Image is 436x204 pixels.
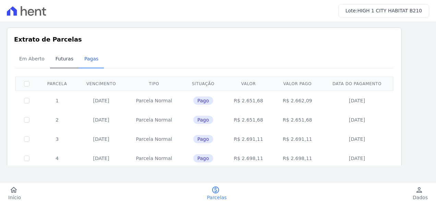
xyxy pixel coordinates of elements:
td: Parcela Normal [126,149,182,168]
span: Pago [193,154,213,162]
td: R$ 2.698,11 [224,149,273,168]
td: [DATE] [76,149,126,168]
th: Tipo [126,77,182,91]
h3: Extrato de Parcelas [14,35,395,44]
td: 3 [38,129,76,149]
span: Futuras [51,52,77,66]
td: R$ 2.662,09 [273,91,322,110]
i: person [415,186,423,194]
td: [DATE] [322,129,392,149]
td: 2 [38,110,76,129]
th: Vencimento [76,77,126,91]
td: 1 [38,91,76,110]
span: Pago [193,116,213,124]
span: Dados [413,194,428,201]
td: [DATE] [76,110,126,129]
th: Valor [224,77,273,91]
td: [DATE] [322,149,392,168]
td: 4 [38,149,76,168]
td: [DATE] [76,91,126,110]
td: R$ 2.698,11 [273,149,322,168]
input: Só é possível selecionar pagamentos em aberto [24,136,29,142]
th: Parcela [38,77,76,91]
span: Pago [193,135,213,143]
td: Parcela Normal [126,91,182,110]
a: Em Aberto [14,50,50,68]
i: home [10,186,18,194]
span: Pago [193,97,213,105]
h3: Lote: [346,7,422,14]
td: R$ 2.651,68 [273,110,322,129]
td: R$ 2.651,68 [224,91,273,110]
td: [DATE] [76,129,126,149]
span: Parcelas [207,194,227,201]
td: [DATE] [322,91,392,110]
input: Só é possível selecionar pagamentos em aberto [24,98,29,103]
span: Em Aberto [15,52,49,66]
td: [DATE] [322,110,392,129]
td: R$ 2.691,11 [273,129,322,149]
td: R$ 2.691,11 [224,129,273,149]
a: Pagas [79,50,104,68]
td: Parcela Normal [126,129,182,149]
a: Futuras [50,50,79,68]
i: paid [211,186,220,194]
th: Valor pago [273,77,322,91]
td: R$ 2.651,68 [224,110,273,129]
a: personDados [404,186,436,201]
span: HIGH 1 CITY HABITAT B210 [358,8,422,13]
th: Situação [182,77,224,91]
th: Data do pagamento [322,77,392,91]
span: Pagas [80,52,102,66]
input: Só é possível selecionar pagamentos em aberto [24,117,29,123]
td: Parcela Normal [126,110,182,129]
input: Só é possível selecionar pagamentos em aberto [24,156,29,161]
span: Início [8,194,21,201]
a: paidParcelas [199,186,235,201]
